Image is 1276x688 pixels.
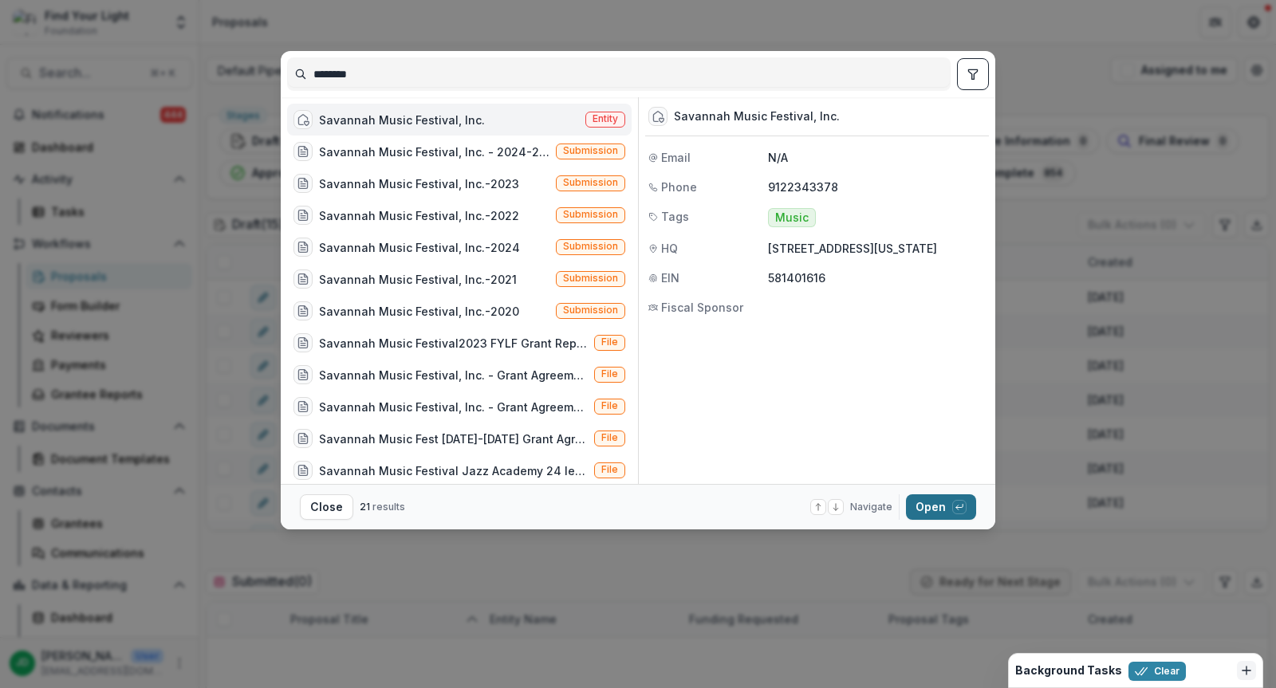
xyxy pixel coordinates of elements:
[661,269,679,286] span: EIN
[661,208,689,225] span: Tags
[661,149,691,166] span: Email
[319,239,520,256] div: Savannah Music Festival, Inc.-2024
[593,113,618,124] span: Entity
[319,175,519,192] div: Savannah Music Festival, Inc.-2023
[1015,664,1122,678] h2: Background Tasks
[768,149,986,166] p: N/A
[661,179,697,195] span: Phone
[850,500,892,514] span: Navigate
[563,209,618,220] span: Submission
[319,271,517,288] div: Savannah Music Festival, Inc.-2021
[661,299,743,316] span: Fiscal Sponsor
[1237,661,1256,680] button: Dismiss
[601,336,618,348] span: File
[563,273,618,284] span: Submission
[319,207,519,224] div: Savannah Music Festival, Inc.-2022
[601,368,618,379] span: File
[319,399,588,415] div: Savannah Music Festival, Inc. - Grant Agreement - [DATE].pdf
[601,464,618,475] span: File
[563,145,618,156] span: Submission
[957,58,989,90] button: toggle filters
[601,400,618,411] span: File
[372,501,405,513] span: results
[768,269,986,286] p: 581401616
[319,367,588,383] div: Savannah Music Festival, Inc. - Grant Agreement - [DATE].pdf
[768,240,986,257] p: [STREET_ADDRESS][US_STATE]
[319,112,485,128] div: Savannah Music Festival, Inc.
[319,335,588,352] div: Savannah Music Festival2023 FYLF Grant Reporting Form.pdf
[300,494,353,520] button: Close
[319,143,549,160] div: Savannah Music Festival, Inc. - 2024-25 - Find Your Light Foundation Request for Proposal
[601,432,618,443] span: File
[319,462,588,479] div: Savannah Music Festival Jazz Academy 24 letter and report.pdf
[674,110,840,124] div: Savannah Music Festival, Inc.
[775,211,809,225] span: Music
[661,240,678,257] span: HQ
[563,241,618,252] span: Submission
[1128,662,1186,681] button: Clear
[319,430,588,447] div: Savannah Music Fest [DATE]-[DATE] Grant Agreement.pdf
[563,305,618,316] span: Submission
[768,179,986,195] p: 9122343378
[563,177,618,188] span: Submission
[360,501,370,513] span: 21
[906,494,976,520] button: Open
[319,303,519,320] div: Savannah Music Festival, Inc.-2020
